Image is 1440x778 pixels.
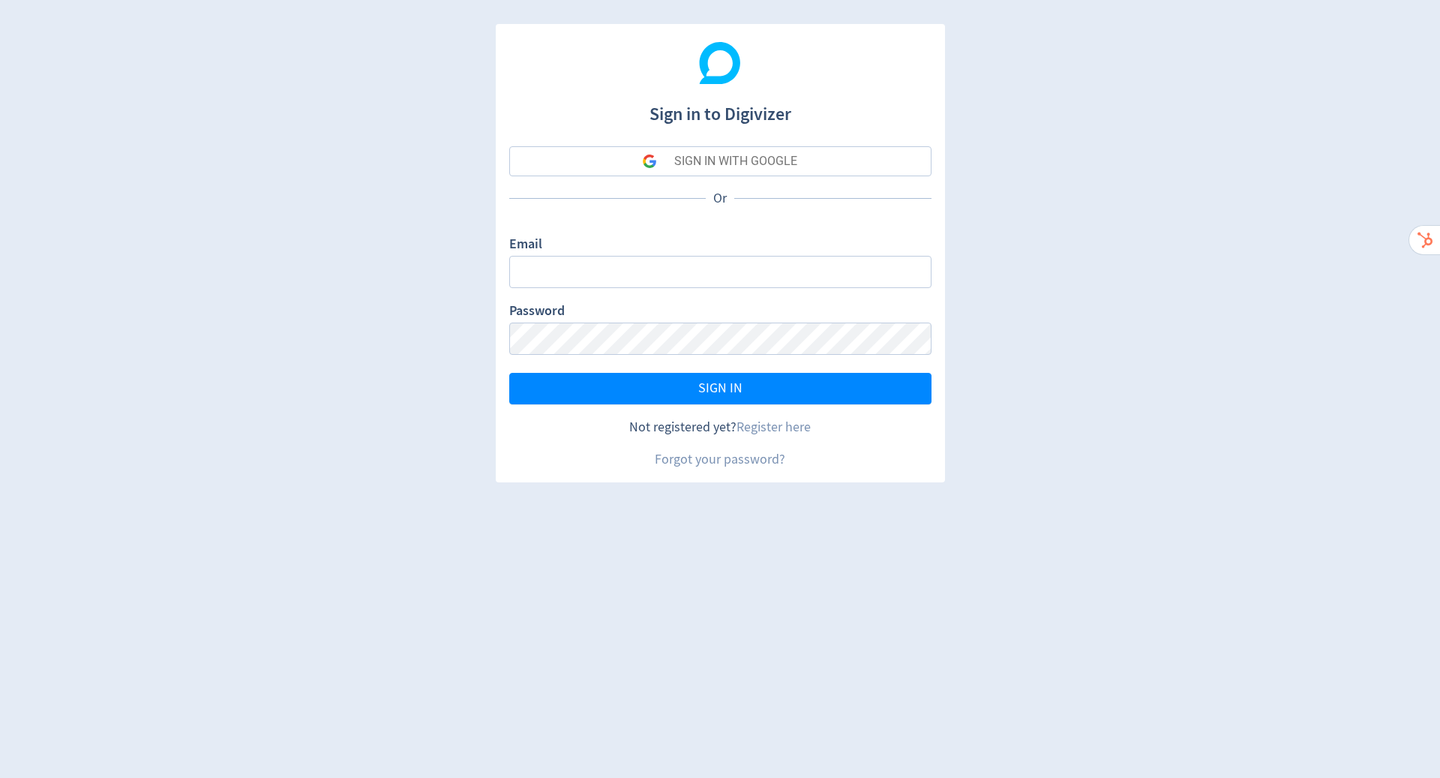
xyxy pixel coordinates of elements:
a: Register here [736,419,811,436]
span: SIGN IN [698,382,742,395]
label: Password [509,302,565,323]
button: SIGN IN [509,373,931,404]
label: Email [509,235,542,256]
p: Or [706,189,734,208]
h1: Sign in to Digivizer [509,89,931,128]
div: SIGN IN WITH GOOGLE [674,146,797,176]
a: Forgot your password? [655,451,785,468]
img: Digivizer Logo [699,42,741,84]
div: Not registered yet? [509,418,931,437]
button: SIGN IN WITH GOOGLE [509,146,931,176]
